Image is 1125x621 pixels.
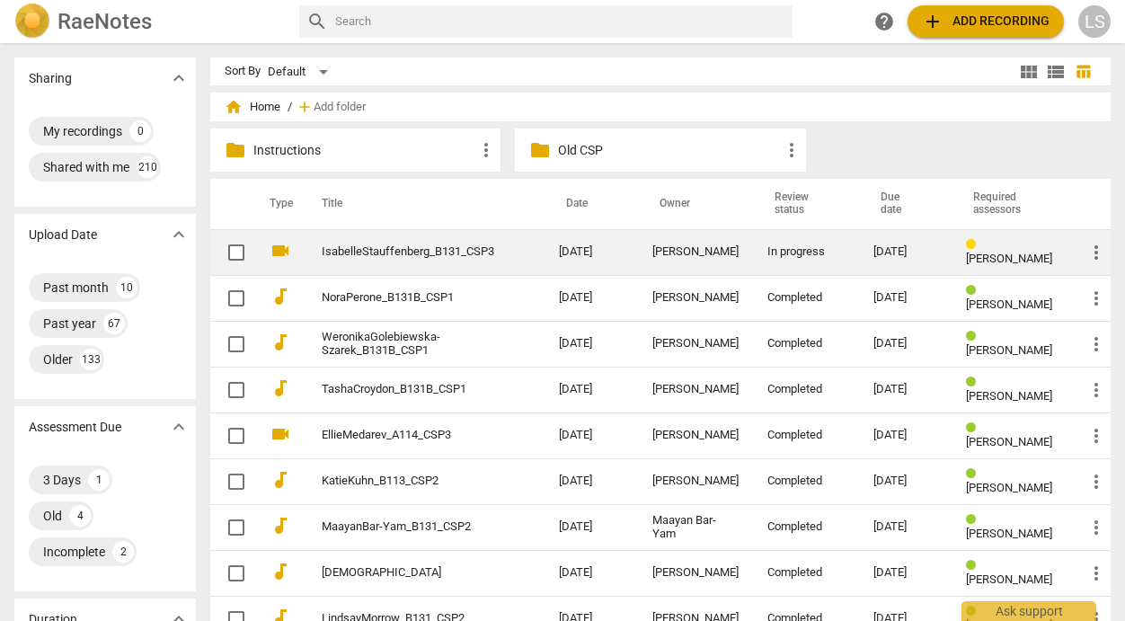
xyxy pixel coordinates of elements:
span: [PERSON_NAME] [966,527,1052,540]
span: Add recording [922,11,1050,32]
div: My recordings [43,122,122,140]
p: Old CSP [558,141,780,160]
button: Show more [165,65,192,92]
p: Upload Date [29,226,97,244]
div: Ask support [961,601,1096,621]
span: audiotrack [270,561,291,582]
span: expand_more [168,224,190,245]
div: 4 [69,505,91,527]
span: home [225,98,243,116]
div: [DATE] [873,429,937,442]
button: Tile view [1015,58,1042,85]
span: Review status: completed [966,330,983,343]
div: Completed [767,566,845,580]
span: view_list [1045,61,1067,83]
a: KatieKuhn_B113_CSP2 [322,475,494,488]
span: audiotrack [270,377,291,399]
div: 133 [80,349,102,370]
div: [PERSON_NAME] [652,291,739,305]
span: videocam [270,423,291,445]
button: Table view [1069,58,1096,85]
div: Sort By [225,65,261,78]
div: Past month [43,279,109,297]
span: view_module [1018,61,1040,83]
div: 0 [129,120,151,142]
div: Older [43,350,73,368]
div: Completed [767,337,845,350]
img: Logo [14,4,50,40]
div: [PERSON_NAME] [652,475,739,488]
a: [DEMOGRAPHIC_DATA] [322,566,494,580]
span: more_vert [1085,425,1107,447]
p: Assessment Due [29,418,121,437]
input: Search [335,7,785,36]
td: [DATE] [545,321,638,367]
span: [PERSON_NAME] [966,572,1052,586]
a: EllieMedarev_A114_CSP3 [322,429,494,442]
div: In progress [767,245,845,259]
span: Add folder [314,101,366,114]
th: Review status [753,179,859,229]
span: audiotrack [270,286,291,307]
span: more_vert [1085,563,1107,584]
span: Home [225,98,280,116]
div: Old [43,507,62,525]
button: Show more [165,221,192,248]
div: [DATE] [873,337,937,350]
div: [PERSON_NAME] [652,566,739,580]
span: audiotrack [270,515,291,537]
span: more_vert [1085,379,1107,401]
th: Type [255,179,300,229]
th: Date [545,179,638,229]
span: folder [529,139,551,161]
div: [DATE] [873,291,937,305]
span: expand_more [168,67,190,89]
span: table_chart [1075,63,1092,80]
th: Title [300,179,545,229]
span: Review status: completed [966,559,983,572]
span: Review status: completed [966,284,983,297]
span: help [873,11,895,32]
span: / [288,101,292,114]
div: [DATE] [873,520,937,534]
div: 67 [103,313,125,334]
span: [PERSON_NAME] [966,252,1052,265]
a: TashaCroydon_B131B_CSP1 [322,383,494,396]
p: Instructions [253,141,475,160]
td: [DATE] [545,458,638,504]
div: 1 [88,469,110,491]
span: expand_more [168,416,190,438]
div: [PERSON_NAME] [652,337,739,350]
span: Review status: completed [966,467,983,481]
th: Owner [638,179,753,229]
div: 10 [116,277,137,298]
div: Completed [767,291,845,305]
button: List view [1042,58,1069,85]
div: Shared with me [43,158,129,176]
div: [PERSON_NAME] [652,245,739,259]
div: [PERSON_NAME] [652,429,739,442]
td: [DATE] [545,504,638,550]
span: [PERSON_NAME] [966,297,1052,311]
span: Review status: completed [966,421,983,435]
td: [DATE] [545,413,638,458]
span: add [922,11,943,32]
div: 2 [112,541,134,563]
span: more_vert [1085,471,1107,492]
span: folder [225,139,246,161]
button: LS [1078,5,1111,38]
span: Review status: completed [966,513,983,527]
td: [DATE] [545,229,638,275]
div: Completed [767,520,845,534]
h2: RaeNotes [58,9,152,34]
span: [PERSON_NAME] [966,343,1052,357]
p: Sharing [29,69,72,88]
div: Incomplete [43,543,105,561]
div: [PERSON_NAME] [652,383,739,396]
span: [PERSON_NAME] [966,389,1052,403]
div: Past year [43,315,96,333]
div: Completed [767,383,845,396]
div: Completed [767,429,845,442]
td: [DATE] [545,550,638,596]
